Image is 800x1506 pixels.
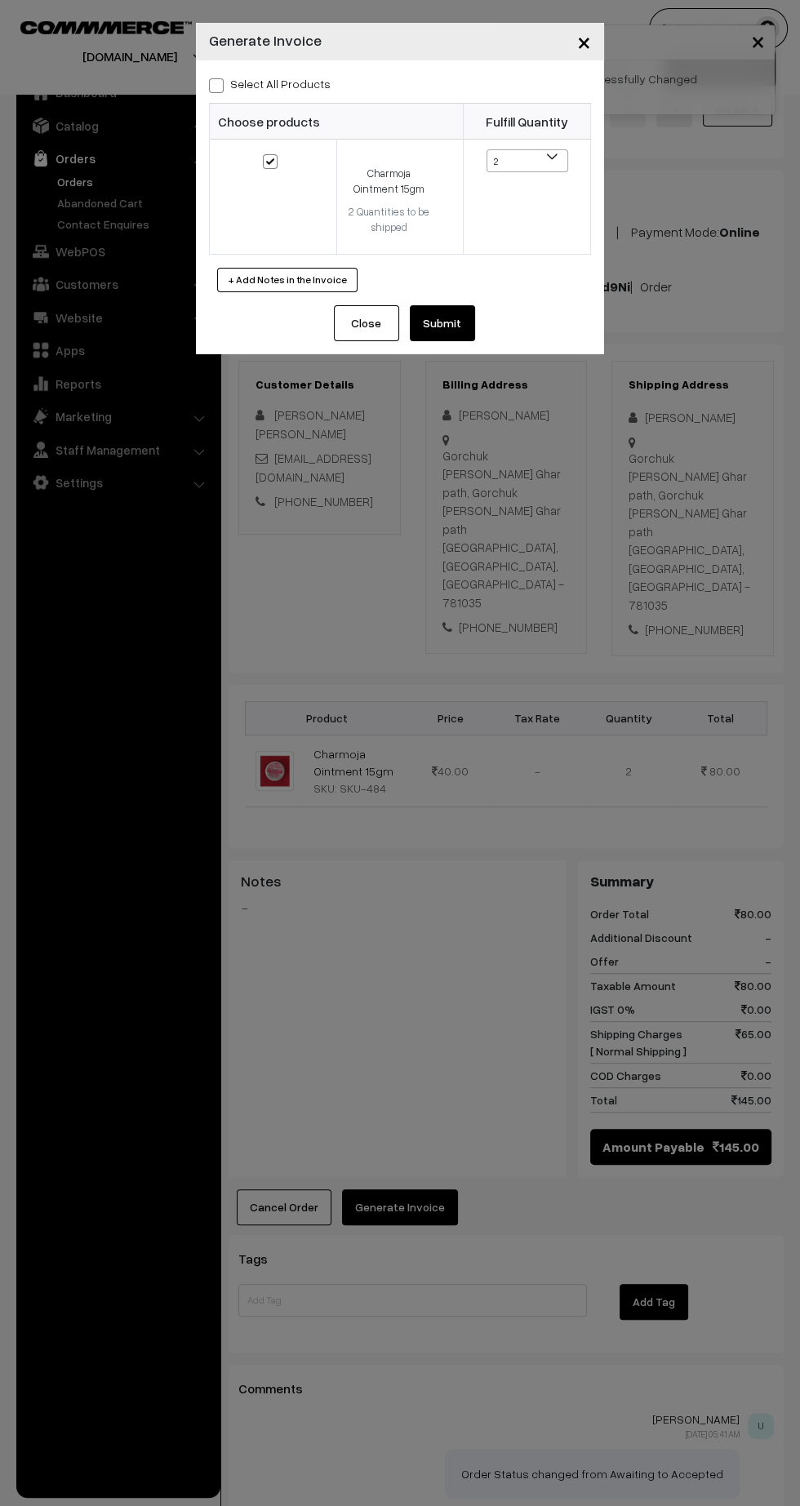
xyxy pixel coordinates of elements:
[564,16,604,67] button: Close
[347,166,432,198] div: Charmoja Ointment 15gm
[347,204,432,236] div: 2 Quantities to be shipped
[487,150,567,173] span: 2
[464,104,591,140] th: Fulfill Quantity
[577,26,591,56] span: ×
[410,305,475,341] button: Submit
[217,268,358,292] button: + Add Notes in the Invoice
[210,104,464,140] th: Choose products
[209,75,331,92] label: Select all Products
[487,149,568,172] span: 2
[209,29,322,51] h4: Generate Invoice
[334,305,399,341] button: Close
